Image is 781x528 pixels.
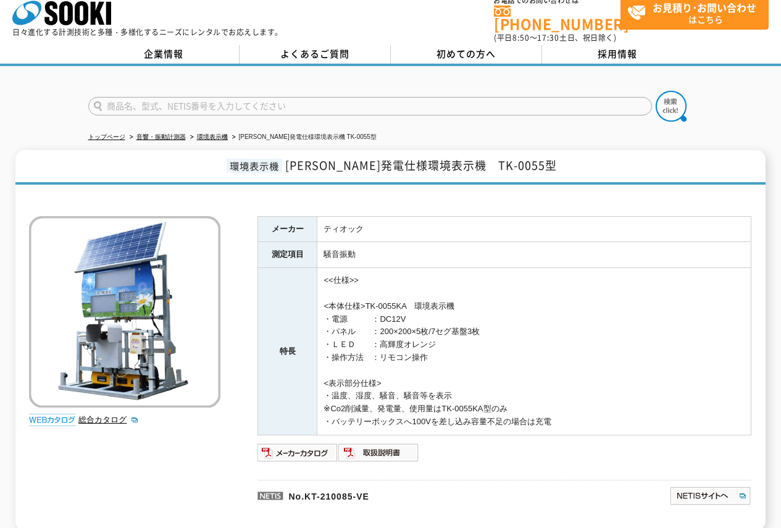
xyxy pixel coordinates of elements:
a: 企業情報 [88,45,240,64]
th: 特長 [258,268,317,435]
span: 17:30 [537,32,559,43]
input: 商品名、型式、NETIS番号を入力してください [88,97,652,115]
img: メーカーカタログ [257,443,338,463]
a: 初めての方へ [391,45,542,64]
p: 日々進化する計測技術と多種・多様化するニーズにレンタルでお応えします。 [12,28,283,36]
span: (平日 ～ 土日、祝日除く) [494,32,616,43]
a: 取扱説明書 [338,451,419,460]
td: 騒音振動 [317,242,751,268]
img: 取扱説明書 [338,443,419,463]
img: webカタログ [29,414,75,426]
span: 8:50 [512,32,530,43]
a: トップページ [88,133,125,140]
li: [PERSON_NAME]発電仕様環境表示機 TK-0055型 [230,131,377,144]
th: 測定項目 [258,242,317,268]
td: ティオック [317,216,751,242]
span: 初めての方へ [436,47,496,61]
p: No.KT-210085-VE [257,480,550,509]
td: <<仕様>> <本体仕様>TK-0055KA 環境表示機 ・電源 ：DC12V ・パネル ：200×200×5枚/7セグ基盤3枚 ・ＬＥＤ ：高輝度オレンジ ・操作方法 ：リモコン操作 <表示部... [317,268,751,435]
img: 太陽光発電仕様環境表示機 TK-0055型 [29,216,220,408]
a: 採用情報 [542,45,693,64]
img: NETISサイトへ [669,486,751,506]
a: 環境表示機 [197,133,228,140]
a: [PHONE_NUMBER] [494,6,620,31]
th: メーカー [258,216,317,242]
span: [PERSON_NAME]発電仕様環境表示機 TK-0055型 [285,157,557,174]
a: 総合カタログ [78,415,139,424]
a: メーカーカタログ [257,451,338,460]
span: 環境表示機 [227,159,282,173]
img: btn_search.png [656,91,687,122]
a: 音響・振動計測器 [136,133,186,140]
a: よくあるご質問 [240,45,391,64]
